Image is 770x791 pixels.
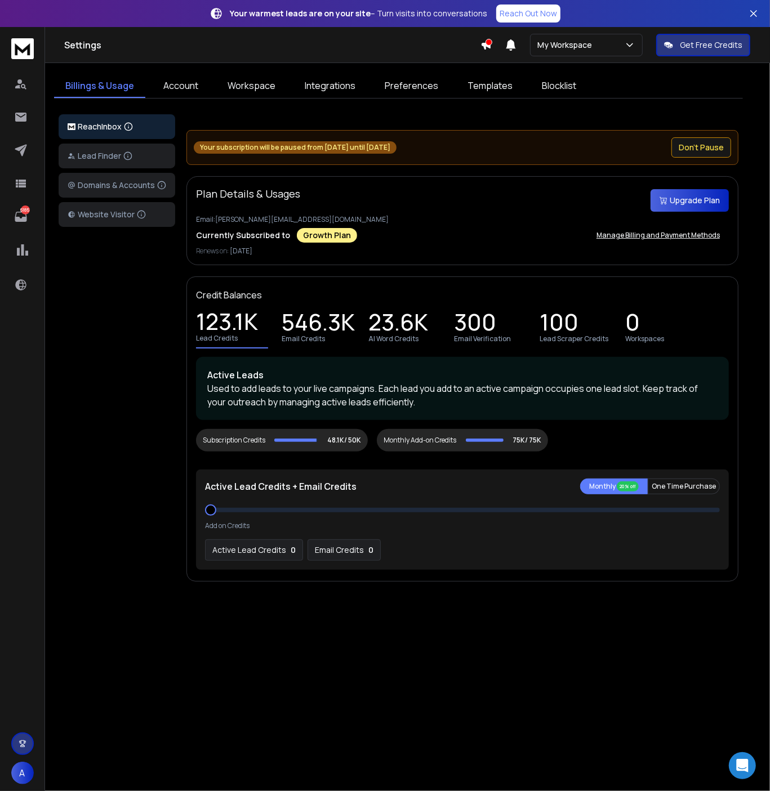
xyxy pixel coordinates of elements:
[625,334,664,343] p: Workspaces
[196,247,729,256] p: Renews on:
[282,334,325,343] p: Email Credits
[680,39,742,51] p: Get Free Credits
[59,202,175,227] button: Website Visitor
[11,762,34,784] button: A
[196,334,238,343] p: Lead Credits
[196,230,290,241] p: Currently Subscribed to
[651,189,729,212] button: Upgrade Plan
[373,74,449,98] a: Preferences
[152,74,210,98] a: Account
[293,74,367,98] a: Integrations
[64,38,480,52] h1: Settings
[587,224,729,247] button: Manage Billing and Payment Methods
[291,544,296,556] p: 0
[230,246,252,256] span: [DATE]
[456,74,524,98] a: Templates
[513,436,541,445] p: 75K/ 75K
[537,39,597,51] p: My Workspace
[196,288,262,302] p: Credit Balances
[59,114,175,139] button: ReachInbox
[580,479,648,494] button: Monthly 20% off
[21,205,30,214] p: 6185
[500,8,557,19] p: Reach Out Now
[454,316,496,332] p: 300
[230,8,371,19] strong: Your warmest leads are on your site
[384,436,457,445] div: Monthly Add-on Credits
[368,316,428,332] p: 23.6K
[59,144,175,168] button: Lead Finder
[656,34,750,56] button: Get Free Credits
[54,74,145,98] a: Billings & Usage
[59,173,175,198] button: Domains & Accounts
[648,479,720,494] button: One Time Purchase
[205,521,250,530] p: Add on Credits
[540,334,608,343] p: Lead Scraper Credits
[10,205,32,228] a: 6185
[196,316,258,332] p: 123.1K
[207,382,718,409] p: Used to add leads to your live campaigns. Each lead you add to an active campaign occupies one le...
[597,231,720,240] p: Manage Billing and Payment Methods
[454,334,511,343] p: Email Verification
[194,141,397,154] div: Your subscription will be paused from [DATE] until [DATE]
[729,752,756,779] div: Open Intercom Messenger
[297,228,357,243] div: Growth Plan
[205,480,357,493] p: Active Lead Credits + Email Credits
[196,186,300,202] p: Plan Details & Usages
[368,334,419,343] p: AI Word Credits
[68,123,75,131] img: logo
[368,544,373,556] p: 0
[282,316,355,332] p: 546.3K
[671,137,731,158] button: Don't Pause
[207,368,718,382] p: Active Leads
[625,316,640,332] p: 0
[11,38,34,59] img: logo
[216,74,287,98] a: Workspace
[540,316,578,332] p: 100
[212,544,286,556] p: Active Lead Credits
[230,8,487,19] p: – Turn visits into conversations
[531,74,587,98] a: Blocklist
[617,481,639,491] div: 20% off
[315,544,364,556] p: Email Credits
[203,436,265,445] div: Subscription Credits
[196,215,729,224] p: Email: [PERSON_NAME][EMAIL_ADDRESS][DOMAIN_NAME]
[327,436,361,445] p: 48.1K/ 50K
[496,5,560,23] a: Reach Out Now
